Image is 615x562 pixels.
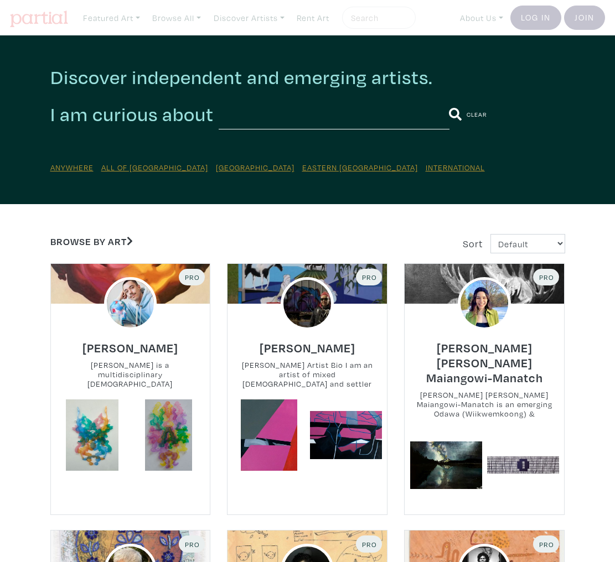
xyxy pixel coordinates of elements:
[50,102,214,127] h2: I am curious about
[361,540,377,549] span: Pro
[350,11,405,25] input: Search
[216,162,294,173] a: [GEOGRAPHIC_DATA]
[463,237,483,250] span: Sort
[455,7,508,29] a: About Us
[458,277,511,330] img: phpThumb.php
[78,7,145,29] a: Featured Art
[405,390,564,419] small: [PERSON_NAME] [PERSON_NAME] Maiangowi-Manatch is an emerging Odawa (Wiikwemkoong) & Algonquin (Mi...
[564,6,605,30] a: Join
[426,162,485,173] a: International
[361,273,377,282] span: Pro
[510,6,561,30] a: Log In
[101,162,208,173] a: All of [GEOGRAPHIC_DATA]
[260,340,355,355] h6: [PERSON_NAME]
[50,235,133,248] a: Browse by Art
[209,7,290,29] a: Discover Artists
[467,110,487,118] small: Clear
[228,360,387,389] small: [PERSON_NAME] Artist Bio I am an artist of mixed [DEMOGRAPHIC_DATA] and settler heritage. My pain...
[50,162,94,173] a: Anywhere
[51,360,210,389] small: [PERSON_NAME] is a multidisciplinary [DEMOGRAPHIC_DATA] [DEMOGRAPHIC_DATA] artist from [GEOGRAPHI...
[538,273,554,282] span: Pro
[147,7,206,29] a: Browse All
[302,162,418,173] a: Eastern [GEOGRAPHIC_DATA]
[184,540,200,549] span: Pro
[538,540,554,549] span: Pro
[281,277,334,330] img: phpThumb.php
[467,108,487,121] a: Clear
[405,352,564,365] a: [PERSON_NAME] [PERSON_NAME] Maiangowi-Manatch
[104,277,157,330] img: phpThumb.php
[82,337,178,350] a: [PERSON_NAME]
[260,337,355,350] a: [PERSON_NAME]
[184,273,200,282] span: Pro
[405,340,564,385] h6: [PERSON_NAME] [PERSON_NAME] Maiangowi-Manatch
[50,65,565,89] h2: Discover independent and emerging artists.
[82,340,178,355] h6: [PERSON_NAME]
[292,7,334,29] a: Rent Art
